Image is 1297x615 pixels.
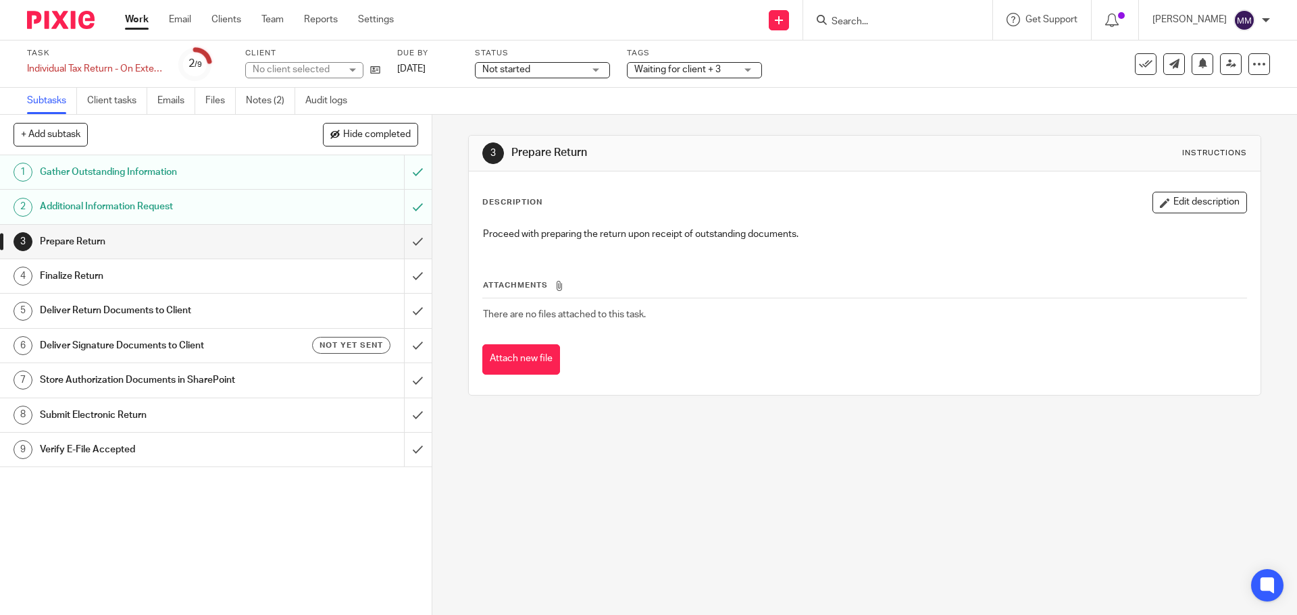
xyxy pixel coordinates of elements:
span: Waiting for client + 3 [634,65,721,74]
button: + Add subtask [14,123,88,146]
h1: Gather Outstanding Information [40,162,274,182]
label: Due by [397,48,458,59]
p: Proceed with preparing the return upon receipt of outstanding documents. [483,228,1246,241]
div: 1 [14,163,32,182]
button: Edit description [1152,192,1247,213]
label: Client [245,48,380,59]
a: Work [125,13,149,26]
label: Task [27,48,162,59]
h1: Submit Electronic Return [40,405,274,425]
a: Clients [211,13,241,26]
h1: Verify E-File Accepted [40,439,274,460]
div: 3 [14,232,32,251]
a: Settings [358,13,394,26]
h1: Finalize Return [40,266,274,286]
small: /9 [195,61,202,68]
a: Emails [157,88,195,114]
p: [PERSON_NAME] [1152,13,1227,26]
div: Individual Tax Return - On Extension [27,62,162,76]
h1: Additional Information Request [40,196,274,217]
div: 7 [14,371,32,390]
a: Files [205,88,236,114]
span: Get Support [1025,15,1077,24]
input: Search [830,16,952,28]
a: Subtasks [27,88,77,114]
p: Description [482,197,542,208]
h1: Deliver Return Documents to Client [40,300,274,321]
a: Audit logs [305,88,357,114]
h1: Prepare Return [511,146,894,160]
img: svg%3E [1234,9,1255,31]
div: 2 [188,56,202,72]
div: 6 [14,336,32,355]
label: Tags [627,48,762,59]
div: 2 [14,198,32,217]
h1: Deliver Signature Documents to Client [40,336,274,356]
div: No client selected [253,63,340,76]
span: Not yet sent [320,340,383,351]
a: Reports [304,13,338,26]
span: [DATE] [397,64,426,74]
h1: Prepare Return [40,232,274,252]
a: Client tasks [87,88,147,114]
span: There are no files attached to this task. [483,310,646,319]
a: Email [169,13,191,26]
div: 4 [14,267,32,286]
label: Status [475,48,610,59]
button: Attach new file [482,344,560,375]
div: 9 [14,440,32,459]
span: Not started [482,65,530,74]
span: Attachments [483,282,548,289]
span: Hide completed [343,130,411,140]
div: 8 [14,406,32,425]
div: 3 [482,142,504,164]
button: Hide completed [323,123,418,146]
div: 5 [14,302,32,321]
a: Team [261,13,284,26]
h1: Store Authorization Documents in SharePoint [40,370,274,390]
a: Notes (2) [246,88,295,114]
img: Pixie [27,11,95,29]
div: Instructions [1182,148,1247,159]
